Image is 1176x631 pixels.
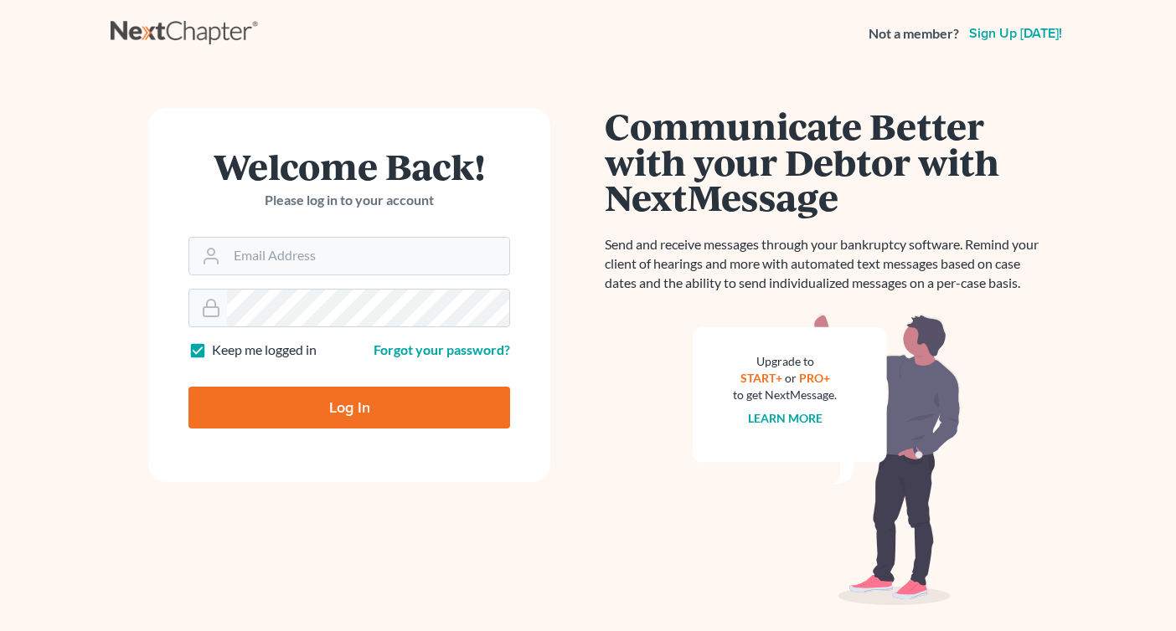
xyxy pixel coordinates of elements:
div: Upgrade to [733,353,837,370]
a: PRO+ [799,371,830,385]
a: Sign up [DATE]! [966,27,1065,40]
a: Forgot your password? [374,341,510,357]
p: Send and receive messages through your bankruptcy software. Remind your client of hearings and mo... [605,235,1049,293]
div: to get NextMessage. [733,387,837,403]
span: or [785,371,797,385]
h1: Welcome Back! [188,148,510,184]
label: Keep me logged in [212,341,317,360]
input: Log In [188,387,510,428]
h1: Communicate Better with your Debtor with NextMessage [605,108,1049,215]
a: START+ [740,371,782,385]
p: Please log in to your account [188,191,510,210]
input: Email Address [227,238,509,274]
a: Learn more [748,411,823,425]
img: nextmessage_bg-59042aed3d76b12b5cd301f8e5b87938c9018125f34e5fa2b7a6b67550977c72.svg [693,313,961,606]
strong: Not a member? [869,24,959,44]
